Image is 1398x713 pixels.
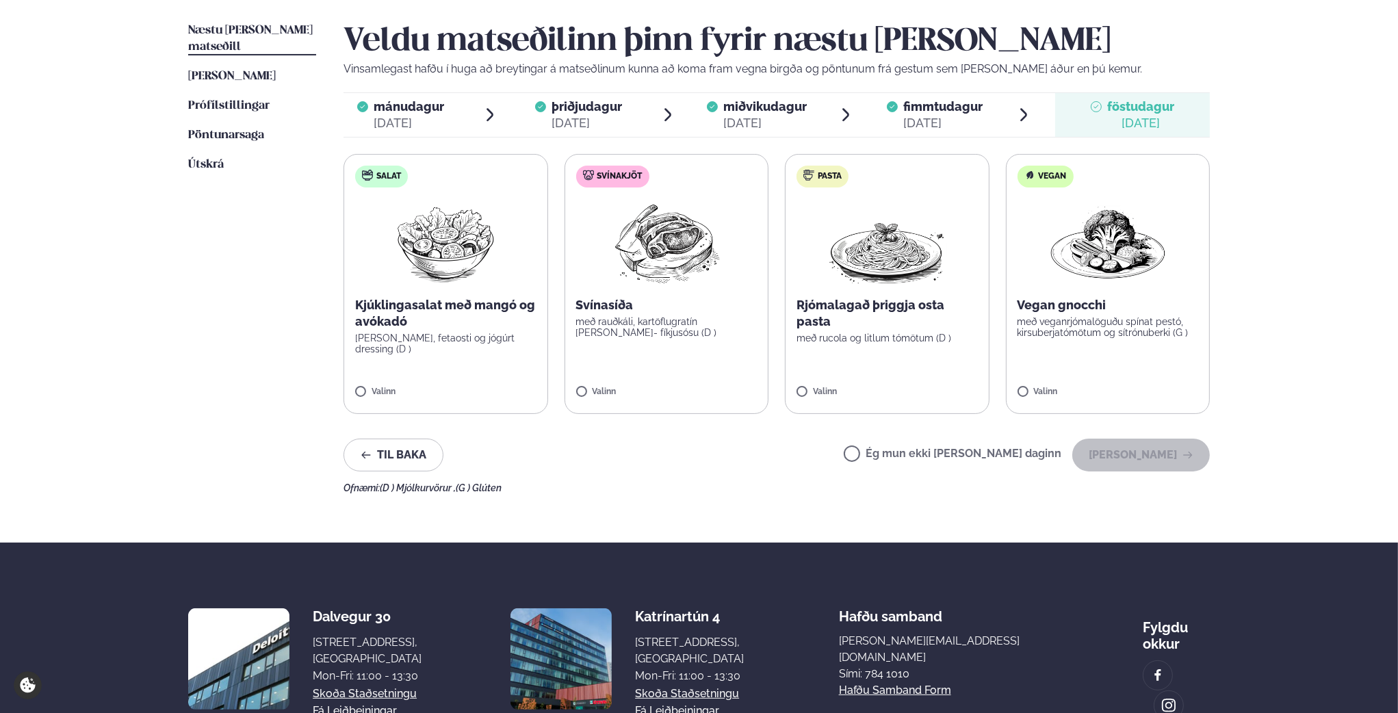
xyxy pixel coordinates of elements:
div: [STREET_ADDRESS], [GEOGRAPHIC_DATA] [635,634,744,667]
a: [PERSON_NAME][EMAIL_ADDRESS][DOMAIN_NAME] [839,633,1048,666]
div: Katrínartún 4 [635,608,744,625]
p: með rauðkáli, kartöflugratín [PERSON_NAME]- fíkjusósu (D ) [576,316,758,338]
span: Hafðu samband [839,597,942,625]
span: Pasta [818,171,842,182]
p: Vinsamlegast hafðu í huga að breytingar á matseðlinum kunna að koma fram vegna birgða og pöntunum... [344,61,1210,77]
span: Salat [376,171,401,182]
p: Sími: 784 1010 [839,666,1048,682]
img: image alt [188,608,289,710]
div: Fylgdu okkur [1143,608,1210,652]
h2: Veldu matseðilinn þinn fyrir næstu [PERSON_NAME] [344,23,1210,61]
span: Svínakjöt [597,171,643,182]
p: með rucola og litlum tómötum (D ) [797,333,978,343]
div: Mon-Fri: 11:00 - 13:30 [635,668,744,684]
div: [DATE] [903,115,983,131]
a: Cookie settings [14,671,42,699]
a: Prófílstillingar [188,98,270,114]
img: Pork-Meat.png [606,198,727,286]
button: Til baka [344,439,443,471]
div: [DATE] [552,115,622,131]
span: [PERSON_NAME] [188,70,276,82]
img: salad.svg [362,170,373,181]
span: föstudagur [1107,99,1174,114]
a: Skoða staðsetningu [635,686,739,702]
a: image alt [1143,661,1172,690]
span: þriðjudagur [552,99,622,114]
span: Næstu [PERSON_NAME] matseðill [188,25,313,53]
span: (D ) Mjólkurvörur , [380,482,456,493]
a: Hafðu samband form [839,682,951,699]
a: Næstu [PERSON_NAME] matseðill [188,23,316,55]
p: Kjúklingasalat með mangó og avókadó [355,297,536,330]
span: Prófílstillingar [188,100,270,112]
span: miðvikudagur [723,99,807,114]
img: Spagetti.png [827,198,947,286]
div: [DATE] [723,115,807,131]
span: (G ) Glúten [456,482,502,493]
span: fimmtudagur [903,99,983,114]
p: með veganrjómalöguðu spínat pestó, kirsuberjatómötum og sítrónuberki (G ) [1018,316,1199,338]
img: pasta.svg [803,170,814,181]
button: [PERSON_NAME] [1072,439,1210,471]
div: Mon-Fri: 11:00 - 13:30 [313,668,422,684]
p: Vegan gnocchi [1018,297,1199,313]
p: Svínasíða [576,297,758,313]
div: [DATE] [374,115,444,131]
img: Vegan.png [1048,198,1168,286]
p: [PERSON_NAME], fetaosti og jógúrt dressing (D ) [355,333,536,354]
span: mánudagur [374,99,444,114]
img: image alt [1150,668,1165,684]
a: Skoða staðsetningu [313,686,417,702]
img: pork.svg [583,170,594,181]
div: [DATE] [1107,115,1174,131]
a: Útskrá [188,157,224,173]
img: Salad.png [385,198,506,286]
span: Pöntunarsaga [188,129,264,141]
span: Útskrá [188,159,224,170]
img: image alt [510,608,612,710]
p: Rjómalagað þriggja osta pasta [797,297,978,330]
div: Dalvegur 30 [313,608,422,625]
div: Ofnæmi: [344,482,1210,493]
div: [STREET_ADDRESS], [GEOGRAPHIC_DATA] [313,634,422,667]
span: Vegan [1039,171,1067,182]
a: Pöntunarsaga [188,127,264,144]
a: [PERSON_NAME] [188,68,276,85]
img: Vegan.svg [1024,170,1035,181]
